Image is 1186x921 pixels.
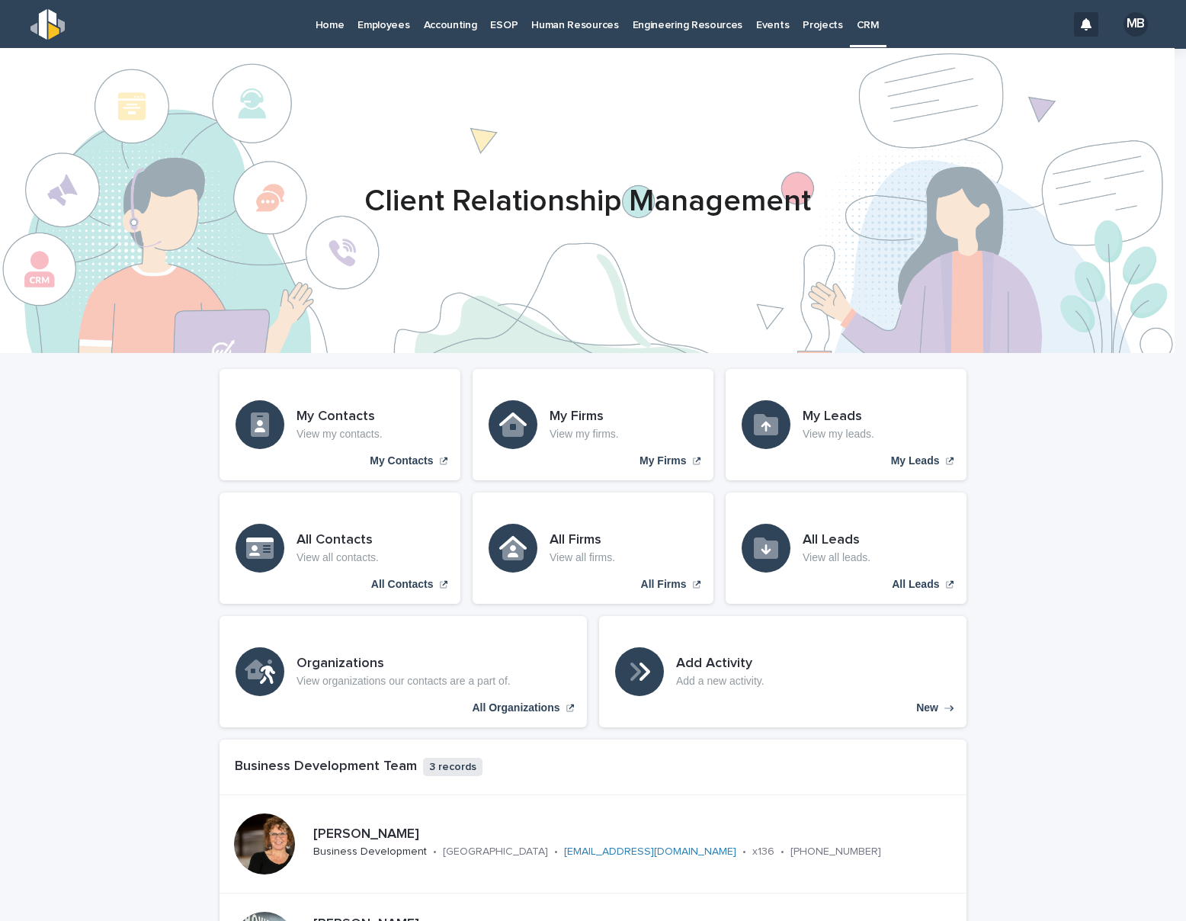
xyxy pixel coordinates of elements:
a: x136 [752,846,774,857]
p: • [742,846,746,858]
p: [PERSON_NAME] [313,826,948,843]
h3: My Firms [550,409,619,425]
h1: Client Relationship Management [214,183,961,220]
a: My Leads [726,369,966,480]
a: All Contacts [220,493,460,604]
p: All Organizations [472,701,559,714]
a: All Leads [726,493,966,604]
h3: All Contacts [296,532,379,549]
p: View all firms. [550,551,615,564]
p: View organizations our contacts are a part of. [296,675,511,688]
img: s5b5MGTdWwFoU4EDV7nw [30,9,65,40]
p: View my leads. [803,428,874,441]
p: View all contacts. [296,551,379,564]
div: MB [1123,12,1148,37]
h3: My Contacts [296,409,383,425]
p: My Contacts [370,454,433,467]
a: All Organizations [220,616,587,727]
p: My Firms [639,454,686,467]
h3: All Leads [803,532,870,549]
a: Business Development Team [235,759,417,773]
p: All Leads [892,578,939,591]
p: • [554,846,558,858]
p: New [916,701,938,714]
h3: All Firms [550,532,615,549]
p: View all leads. [803,551,870,564]
h3: My Leads [803,409,874,425]
p: All Firms [641,578,687,591]
h3: Organizations [296,656,511,672]
p: Add a new activity. [676,675,764,688]
p: • [781,846,784,858]
p: View my contacts. [296,428,383,441]
a: New [599,616,966,727]
a: [EMAIL_ADDRESS][DOMAIN_NAME] [564,846,736,857]
a: [PERSON_NAME]Business Development•[GEOGRAPHIC_DATA]•[EMAIL_ADDRESS][DOMAIN_NAME]•x136•[PHONE_NUMBER] [220,795,966,894]
p: 3 records [423,758,482,777]
p: My Leads [891,454,940,467]
a: My Firms [473,369,713,480]
p: • [433,846,437,858]
a: [PHONE_NUMBER] [790,846,881,857]
p: Business Development [313,846,427,858]
p: All Contacts [371,578,434,591]
a: My Contacts [220,369,460,480]
p: View my firms. [550,428,619,441]
p: [GEOGRAPHIC_DATA] [443,846,548,858]
h3: Add Activity [676,656,764,672]
a: All Firms [473,493,713,604]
